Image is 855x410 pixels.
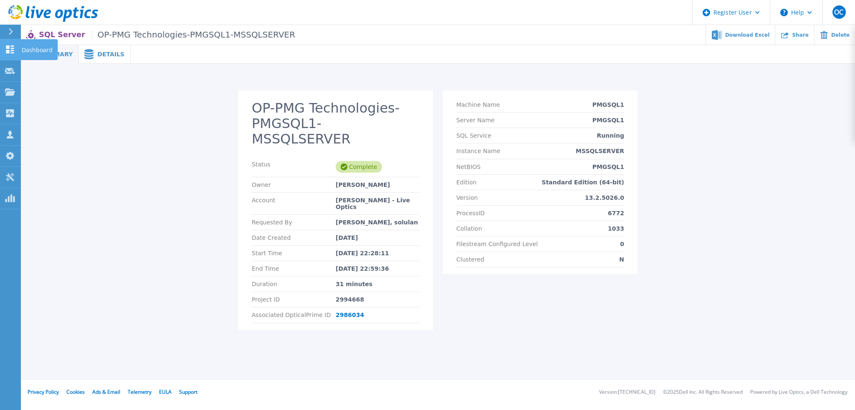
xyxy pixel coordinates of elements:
div: [DATE] 22:59:36 [336,265,420,272]
p: Edition [456,179,476,186]
p: Requested By [252,219,336,226]
p: Status [252,161,336,173]
div: [PERSON_NAME], solulan [336,219,420,226]
p: Standard Edition (64-bit) [542,179,624,186]
p: Owner [252,181,336,188]
div: [DATE] 22:28:11 [336,250,420,257]
a: 2986034 [336,312,364,318]
p: Account [252,197,336,210]
li: Powered by Live Optics, a Dell Technology [750,390,847,395]
p: Collation [456,225,482,232]
p: Version [456,194,478,201]
span: Details [97,51,124,57]
div: [PERSON_NAME] [336,181,420,188]
p: Start Time [252,250,336,257]
p: MSSQLSERVER [576,148,624,154]
span: Delete [831,33,850,38]
a: EULA [159,388,172,395]
p: NetBIOS [456,163,481,170]
p: N [619,256,624,263]
a: Ads & Email [92,388,120,395]
p: SQL Server [39,30,295,40]
span: OP-PMG Technologies-PMGSQL1-MSSQLSERVER [92,30,295,40]
div: Complete [336,161,382,173]
p: 1033 [608,225,624,232]
p: Duration [252,281,336,287]
a: Cookies [66,388,85,395]
p: Machine Name [456,101,500,108]
li: Version: [TECHNICAL_ID] [599,390,655,395]
a: Support [179,388,197,395]
p: PMGSQL1 [592,117,624,123]
p: ProcessID [456,210,485,216]
span: OC [834,9,843,15]
a: Privacy Policy [28,388,59,395]
p: Clustered [456,256,484,263]
p: 13.2.5026.0 [585,194,624,201]
p: Date Created [252,234,336,241]
div: [PERSON_NAME] - Live Optics [336,197,420,210]
p: Dashboard [22,39,53,61]
p: End Time [252,265,336,272]
a: Telemetry [128,388,152,395]
p: Associated OpticalPrime ID [252,312,336,318]
p: Server Name [456,117,495,123]
span: Download Excel [725,33,769,38]
p: 6772 [608,210,624,216]
p: Running [597,132,624,139]
p: Project ID [252,296,336,303]
p: SQL Service [456,132,491,139]
div: [DATE] [336,234,420,241]
p: PMGSQL1 [592,163,624,170]
p: Filestream Configured Level [456,241,538,247]
div: 2994668 [336,296,420,303]
p: 0 [620,241,624,247]
li: © 2025 Dell Inc. All Rights Reserved [663,390,743,395]
span: Share [792,33,808,38]
p: PMGSQL1 [592,101,624,108]
div: 31 minutes [336,281,420,287]
p: Instance Name [456,148,500,154]
h2: OP-PMG Technologies-PMGSQL1-MSSQLSERVER [252,101,420,146]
